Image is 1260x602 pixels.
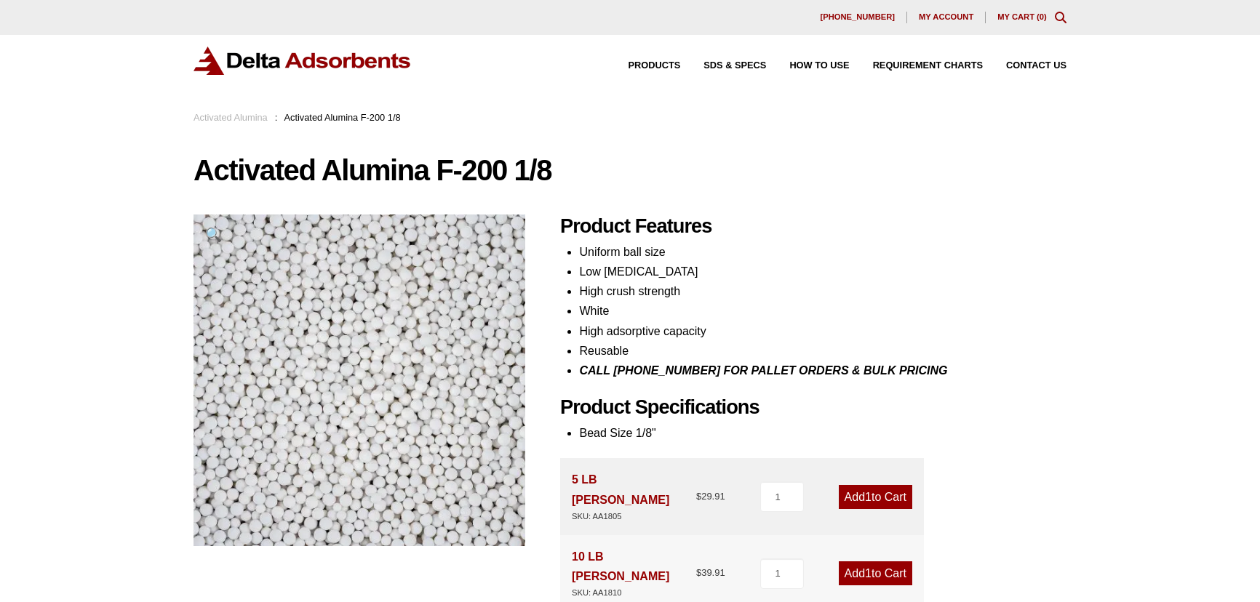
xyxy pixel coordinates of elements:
a: My account [907,12,986,23]
a: My Cart (0) [997,12,1047,21]
a: View full-screen image gallery [194,214,234,254]
a: Requirement Charts [850,61,983,71]
li: Bead Size 1/8" [579,423,1066,443]
bdi: 29.91 [696,491,725,502]
div: SKU: AA1805 [572,510,696,523]
span: 🔍 [205,227,222,242]
div: 10 LB [PERSON_NAME] [572,547,696,600]
h1: Activated Alumina F-200 1/8 [194,155,1066,185]
span: Requirement Charts [873,61,983,71]
span: $ [696,567,701,578]
img: Delta Adsorbents [194,47,412,75]
span: Products [629,61,681,71]
span: $ [696,491,701,502]
span: 0 [1040,12,1044,21]
div: 5 LB [PERSON_NAME] [572,470,696,523]
span: [PHONE_NUMBER] [820,13,895,21]
span: : [275,112,278,123]
h2: Product Specifications [560,396,1066,420]
a: Add1to Cart [839,485,912,509]
span: Contact Us [1006,61,1066,71]
span: SDS & SPECS [703,61,766,71]
a: How to Use [766,61,849,71]
a: Add1to Cart [839,561,912,585]
bdi: 39.91 [696,567,725,578]
a: SDS & SPECS [680,61,766,71]
span: How to Use [789,61,849,71]
div: SKU: AA1810 [572,586,696,600]
a: Activated Alumina [194,112,268,123]
li: High crush strength [579,281,1066,301]
li: Uniform ball size [579,242,1066,262]
li: White [579,301,1066,321]
div: Toggle Modal Content [1055,12,1066,23]
span: My account [919,13,973,21]
i: CALL [PHONE_NUMBER] FOR PALLET ORDERS & BULK PRICING [579,364,947,377]
span: 1 [865,567,872,579]
a: Products [605,61,681,71]
span: Activated Alumina F-200 1/8 [284,112,401,123]
li: Low [MEDICAL_DATA] [579,262,1066,281]
h2: Product Features [560,214,1066,238]
a: [PHONE_NUMBER] [808,12,907,23]
a: Contact Us [983,61,1066,71]
li: Reusable [579,341,1066,361]
li: High adsorptive capacity [579,321,1066,341]
span: 1 [865,491,872,503]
